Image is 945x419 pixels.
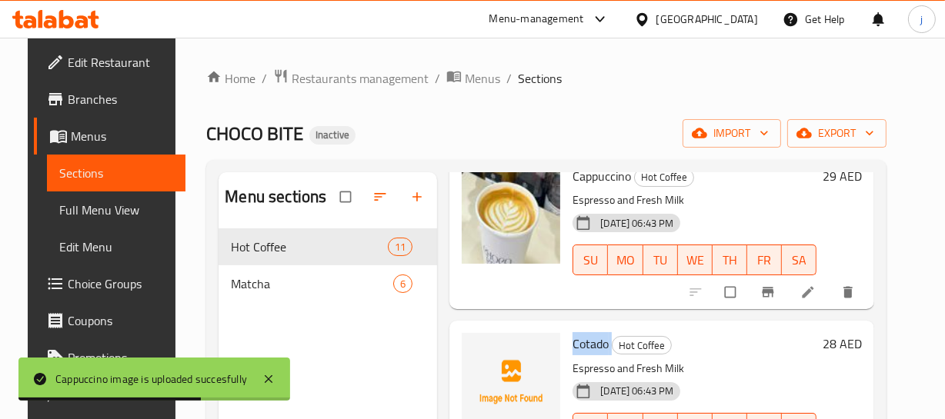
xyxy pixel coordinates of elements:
[573,332,609,355] span: Cotado
[225,185,326,208] h2: Menu sections
[800,124,874,143] span: export
[612,336,672,354] div: Hot Coffee
[435,69,440,88] li: /
[719,249,741,271] span: TH
[716,278,748,307] span: Select to update
[206,68,887,88] nav: breadcrumb
[614,249,636,271] span: MO
[309,126,356,145] div: Inactive
[695,124,769,143] span: import
[594,384,680,398] span: [DATE] 06:43 PM
[68,348,173,367] span: Promotions
[68,311,173,330] span: Coupons
[68,90,173,108] span: Branches
[831,275,868,309] button: delete
[34,302,185,339] a: Coupons
[573,244,608,275] button: SU
[713,244,747,275] button: TH
[465,69,500,88] span: Menus
[649,249,672,271] span: TU
[608,244,643,275] button: MO
[219,222,437,308] nav: Menu sections
[219,265,437,302] div: Matcha6
[34,339,185,376] a: Promotions
[462,165,560,264] img: Cappuccino
[59,238,173,256] span: Edit Menu
[59,164,173,182] span: Sections
[47,228,185,265] a: Edit Menu
[394,277,412,291] span: 6
[273,68,429,88] a: Restaurants management
[643,244,678,275] button: TU
[518,69,562,88] span: Sections
[71,127,173,145] span: Menus
[594,216,680,231] span: [DATE] 06:43 PM
[678,244,713,275] button: WE
[782,244,816,275] button: SA
[363,180,400,214] span: Sort sections
[635,168,693,186] span: Hot Coffee
[34,118,185,155] a: Menus
[787,119,887,148] button: export
[613,337,671,354] span: Hot Coffee
[231,238,388,256] span: Hot Coffee
[788,249,810,271] span: SA
[219,228,437,265] div: Hot Coffee11
[68,274,173,293] span: Choice Groups
[751,275,788,309] button: Branch-specific-item
[753,249,776,271] span: FR
[506,69,512,88] li: /
[309,128,356,141] span: Inactive
[573,165,631,188] span: Cappuccino
[34,265,185,302] a: Choice Groups
[573,191,816,210] p: Espresso and Fresh Milk
[489,10,584,28] div: Menu-management
[55,371,247,387] div: Cappuccino image is uploaded succesfully
[68,53,173,71] span: Edit Restaurant
[683,119,781,148] button: import
[823,165,862,187] h6: 29 AED
[388,238,412,256] div: items
[573,359,816,378] p: Espresso and Fresh Milk
[400,180,437,214] button: Add section
[292,69,429,88] span: Restaurants management
[747,244,782,275] button: FR
[656,11,758,28] div: [GEOGRAPHIC_DATA]
[34,44,185,81] a: Edit Restaurant
[823,333,862,354] h6: 28 AED
[389,240,412,254] span: 11
[47,191,185,228] a: Full Menu View
[47,155,185,191] a: Sections
[800,284,819,300] a: Edit menu item
[206,69,255,88] a: Home
[684,249,706,271] span: WE
[579,249,602,271] span: SU
[59,201,173,219] span: Full Menu View
[920,11,923,28] span: j
[331,182,363,211] span: Select all sections
[262,69,267,88] li: /
[68,385,173,404] span: Menu disclaimer
[206,116,303,151] span: CHOCO BITE
[446,68,500,88] a: Menus
[34,81,185,118] a: Branches
[231,274,393,293] span: Matcha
